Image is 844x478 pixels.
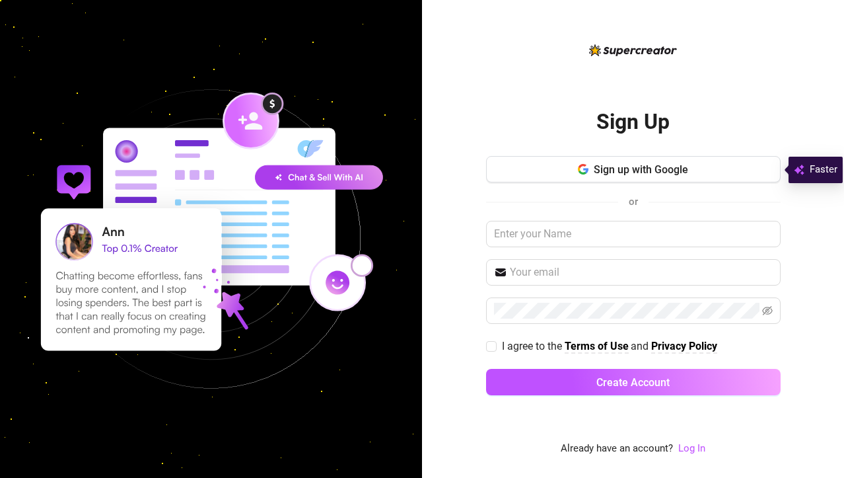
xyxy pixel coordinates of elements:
strong: Privacy Policy [651,340,717,352]
span: Create Account [596,376,670,389]
span: Sign up with Google [594,163,688,176]
img: svg%3e [794,162,804,178]
a: Privacy Policy [651,340,717,354]
button: Create Account [486,369,781,395]
span: eye-invisible [762,305,773,316]
input: Your email [510,264,773,280]
img: logo-BBDzfeDw.svg [589,44,677,56]
span: Faster [810,162,837,178]
a: Log In [678,441,705,457]
strong: Terms of Use [565,340,629,352]
button: Sign up with Google [486,156,781,182]
input: Enter your Name [486,221,781,247]
span: I agree to the [502,340,565,352]
a: Log In [678,442,705,454]
span: or [629,196,638,208]
span: and [631,340,651,352]
h2: Sign Up [596,108,670,136]
a: Terms of Use [565,340,629,354]
span: Already have an account? [561,441,673,457]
